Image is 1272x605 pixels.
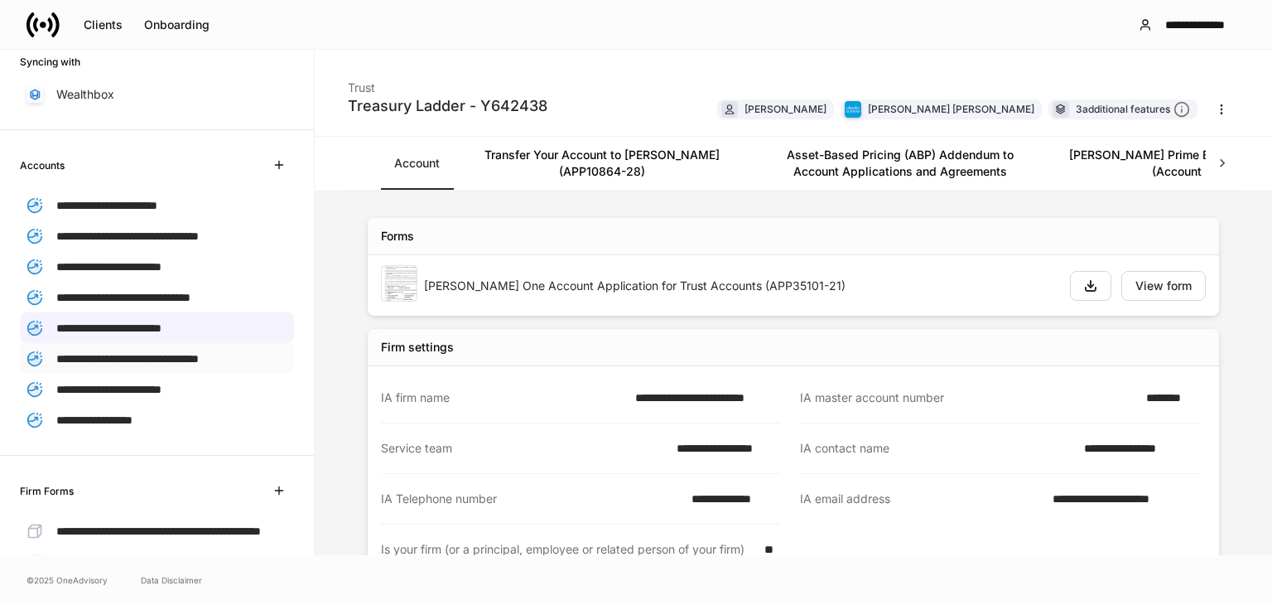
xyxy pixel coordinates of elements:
[20,80,294,109] a: Wealthbox
[751,137,1049,190] a: Asset-Based Pricing (ABP) Addendum to Account Applications and Agreements
[26,574,108,587] span: © 2025 OneAdvisory
[20,483,74,499] h6: Firm Forms
[348,96,547,116] div: Treasury Ladder - Y642438
[144,19,210,31] div: Onboarding
[133,12,220,38] button: Onboarding
[381,440,667,457] div: Service team
[20,157,65,173] h6: Accounts
[845,101,861,118] img: charles-schwab-BFYFdbvS.png
[744,101,826,117] div: [PERSON_NAME]
[84,19,123,31] div: Clients
[1135,280,1192,292] div: View form
[73,12,133,38] button: Clients
[453,137,751,190] a: Transfer Your Account to [PERSON_NAME] (APP10864-28)
[800,440,1074,457] div: IA contact name
[424,278,1057,294] div: [PERSON_NAME] One Account Application for Trust Accounts (APP35101-21)
[56,86,114,103] p: Wealthbox
[381,137,453,190] a: Account
[381,541,754,591] div: Is your firm (or a principal, employee or related person of your firm) an owner, executor, guardi...
[20,54,80,70] h6: Syncing with
[800,390,1136,406] div: IA master account number
[381,491,682,507] div: IA Telephone number
[348,70,547,96] div: Trust
[1121,271,1206,301] button: View form
[1076,101,1190,119] div: 3 additional features
[800,491,1043,508] div: IA email address
[381,228,414,244] div: Forms
[141,574,202,587] a: Data Disclaimer
[381,339,454,356] div: Firm settings
[868,101,1034,117] div: [PERSON_NAME] [PERSON_NAME]
[381,390,625,406] div: IA firm name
